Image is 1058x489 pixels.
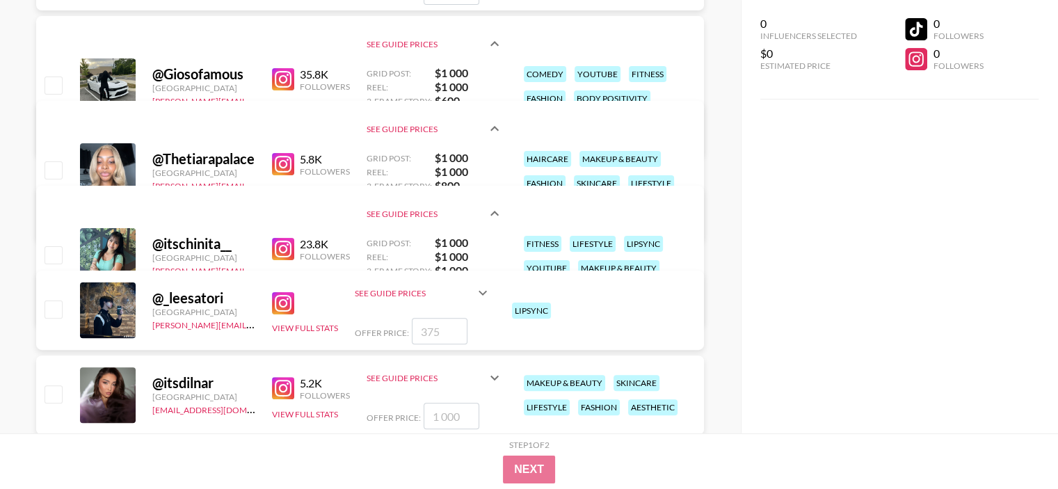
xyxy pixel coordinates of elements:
div: skincare [614,375,659,391]
div: Followers [300,166,350,177]
div: @ itsdilnar [152,374,255,392]
div: Step 1 of 2 [509,440,550,450]
div: Followers [300,251,350,262]
div: [GEOGRAPHIC_DATA] [152,392,255,402]
div: youtube [524,260,570,276]
img: Instagram [272,292,294,314]
span: Offer Price: [367,412,421,423]
div: See Guide Prices [355,288,474,298]
div: fitness [629,66,666,82]
button: Next [503,456,555,483]
div: fashion [578,399,620,415]
span: Grid Post: [367,68,432,79]
input: 375 [412,318,467,344]
div: makeup & beauty [524,375,605,391]
span: Grid Post: [367,153,432,163]
span: Reel: [367,252,432,262]
strong: $ 1 000 [435,80,503,94]
span: Grid Post: [367,238,432,248]
strong: $ 1 000 [435,264,503,278]
img: Instagram [272,68,294,90]
button: View Full Stats [272,100,338,111]
img: Instagram [272,238,294,260]
a: [PERSON_NAME][EMAIL_ADDRESS][PERSON_NAME][DOMAIN_NAME] [152,263,424,276]
div: [GEOGRAPHIC_DATA] [152,252,255,263]
img: Instagram [272,153,294,175]
div: [GEOGRAPHIC_DATA] [152,307,255,317]
div: See Guide Prices [355,276,491,310]
div: [GEOGRAPHIC_DATA] [152,168,255,178]
button: View Full Stats [272,270,338,280]
span: 3-Frame Story: [367,96,432,106]
div: lifestyle [570,236,616,252]
a: [PERSON_NAME][EMAIL_ADDRESS][DOMAIN_NAME] [152,317,358,330]
span: Reel: [367,82,432,93]
div: fitness [524,236,561,252]
div: 0 [933,47,983,61]
div: @ itschinita__ [152,235,255,252]
div: 0 [760,17,857,31]
div: fashion [524,90,566,106]
div: 5.8K [300,152,350,166]
div: lifestyle [628,175,674,191]
div: 5.2K [300,376,350,390]
div: Followers [300,81,350,92]
span: Reel: [367,167,432,177]
div: @ Thetiarapalace [152,150,255,168]
img: Instagram [272,377,294,399]
span: 3-Frame Story: [367,266,432,276]
div: makeup & beauty [578,260,659,276]
div: See Guide Prices [367,373,486,383]
strong: $ 600 [435,94,503,108]
strong: $ 1 000 [435,165,503,179]
div: See Guide Prices [367,191,503,236]
button: View Full Stats [272,323,338,333]
div: 0 [933,17,983,31]
div: See Guide Prices [367,124,486,134]
div: @ _leesatori [152,289,255,307]
strong: $ 1 000 [435,250,503,264]
strong: $ 800 [435,179,503,193]
div: [GEOGRAPHIC_DATA] [152,83,255,93]
strong: $ 1 000 [435,236,503,250]
div: Followers [933,61,983,71]
div: See Guide Prices [367,22,503,66]
iframe: Drift Widget Chat Controller [988,419,1041,472]
button: View Full Stats [272,185,338,195]
div: body positivity [574,90,650,106]
div: 23.8K [300,237,350,251]
div: See Guide Prices [367,106,503,151]
div: lifestyle [524,399,570,415]
div: See Guide Prices [367,209,486,219]
div: comedy [524,66,566,82]
div: fashion [524,175,566,191]
strong: $ 1 000 [435,66,503,80]
div: See Guide Prices [367,361,503,394]
div: Influencers Selected [760,31,857,41]
div: 35.8K [300,67,350,81]
div: Followers [933,31,983,41]
div: $0 [760,47,857,61]
div: haircare [524,151,571,167]
div: lipsync [624,236,663,252]
div: Followers [300,390,350,401]
span: 3-Frame Story: [367,181,432,191]
div: makeup & beauty [579,151,661,167]
input: 1 000 [424,403,479,429]
span: Offer Price: [355,328,409,338]
a: [EMAIL_ADDRESS][DOMAIN_NAME] [152,402,292,415]
strong: $ 1 000 [435,151,503,165]
div: skincare [574,175,620,191]
div: See Guide Prices [367,39,486,49]
div: Estimated Price [760,61,857,71]
div: lipsync [512,303,551,319]
div: youtube [575,66,620,82]
a: [PERSON_NAME][EMAIL_ADDRESS][DOMAIN_NAME] [152,178,358,191]
div: aesthetic [628,399,678,415]
button: View Full Stats [272,409,338,419]
div: @ Giosofamous [152,65,255,83]
a: [PERSON_NAME][EMAIL_ADDRESS][DOMAIN_NAME] [152,93,358,106]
